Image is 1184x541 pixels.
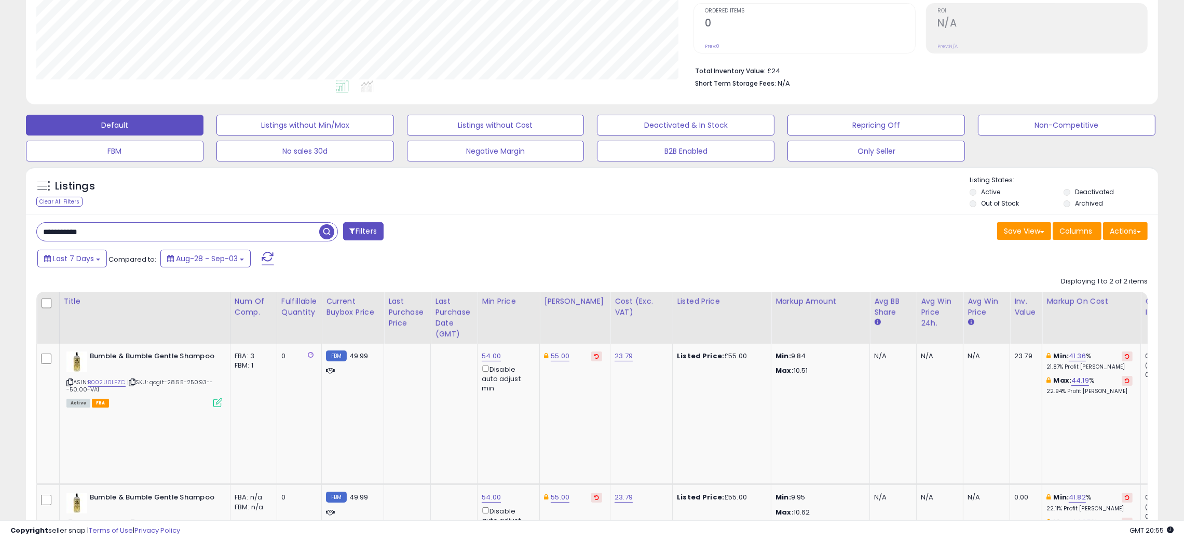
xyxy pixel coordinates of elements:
[677,296,767,307] div: Listed Price
[1042,292,1141,344] th: The percentage added to the cost of goods (COGS) that forms the calculator for Min & Max prices.
[66,493,87,513] img: 31YP67IYZyL._SL40_.jpg
[1046,351,1133,371] div: %
[1053,222,1101,240] button: Columns
[90,493,216,505] b: Bumble & Bumble Gentle Shampoo
[705,43,719,49] small: Prev: 0
[1054,351,1069,361] b: Min:
[216,115,394,136] button: Listings without Min/Max
[1046,388,1133,395] p: 22.94% Profit [PERSON_NAME]
[1014,493,1034,502] div: 0.00
[981,187,1000,196] label: Active
[326,296,379,318] div: Current Buybox Price
[343,222,384,240] button: Filters
[615,492,633,503] a: 23.79
[874,296,912,318] div: Avg BB Share
[937,43,958,49] small: Prev: N/A
[216,141,394,161] button: No sales 30d
[26,115,203,136] button: Default
[787,115,965,136] button: Repricing Off
[981,199,1019,208] label: Out of Stock
[787,141,965,161] button: Only Seller
[235,503,269,512] div: FBM: n/a
[968,296,1005,318] div: Avg Win Price
[1054,517,1072,527] b: Max:
[1145,296,1183,318] div: Ordered Items
[551,492,569,503] a: 55.00
[1046,296,1136,307] div: Markup on Cost
[1071,375,1089,386] a: 44.19
[482,492,501,503] a: 54.00
[695,79,776,88] b: Short Term Storage Fees:
[1046,505,1133,512] p: 22.11% Profit [PERSON_NAME]
[1014,351,1034,361] div: 23.79
[1129,525,1174,535] span: 2025-09-11 20:55 GMT
[597,115,774,136] button: Deactivated & In Stock
[921,296,959,329] div: Avg Win Price 24h.
[235,296,273,318] div: Num of Comp.
[677,493,763,502] div: £55.00
[281,493,314,502] div: 0
[160,250,251,267] button: Aug-28 - Sep-03
[36,197,83,207] div: Clear All Filters
[695,64,1140,76] li: £24
[10,525,48,535] strong: Copyright
[64,296,226,307] div: Title
[775,507,794,517] strong: Max:
[677,492,724,502] b: Listed Price:
[970,175,1158,185] p: Listing States:
[1046,376,1133,395] div: %
[775,351,862,361] p: 9.84
[235,351,269,361] div: FBA: 3
[482,351,501,361] a: 54.00
[326,350,346,361] small: FBM
[326,492,346,503] small: FBM
[407,115,584,136] button: Listings without Cost
[55,179,95,194] h5: Listings
[66,519,202,535] span: | SKU: FBM-qogit-28.55-25093---50.00-VA1
[176,253,238,264] span: Aug-28 - Sep-03
[705,17,915,31] h2: 0
[1046,518,1133,537] div: %
[874,351,908,361] div: N/A
[435,296,473,340] div: Last Purchase Date (GMT)
[1046,363,1133,371] p: 21.87% Profit [PERSON_NAME]
[778,78,790,88] span: N/A
[53,253,94,264] span: Last 7 Days
[921,351,955,361] div: N/A
[1103,222,1148,240] button: Actions
[1014,296,1038,318] div: Inv. value
[108,254,156,264] span: Compared to:
[1069,492,1086,503] a: 41.82
[705,8,915,14] span: Ordered Items
[1046,493,1133,512] div: %
[10,526,180,536] div: seller snap | |
[482,505,532,535] div: Disable auto adjust min
[937,8,1147,14] span: ROI
[482,363,532,393] div: Disable auto adjust min
[615,351,633,361] a: 23.79
[551,351,569,361] a: 55.00
[968,318,974,327] small: Avg Win Price.
[349,351,369,361] span: 49.99
[26,141,203,161] button: FBM
[775,492,791,502] strong: Min:
[677,351,763,361] div: £55.00
[88,378,126,387] a: B002U0LFZC
[1145,361,1160,370] small: (0%)
[349,492,369,502] span: 49.99
[874,318,880,327] small: Avg BB Share.
[92,399,110,408] span: FBA
[90,351,216,364] b: Bumble & Bumble Gentle Shampoo
[874,493,908,502] div: N/A
[695,66,766,75] b: Total Inventory Value:
[66,351,87,372] img: 31YP67IYZyL._SL40_.jpg
[89,525,133,535] a: Terms of Use
[1069,351,1086,361] a: 41.36
[615,296,668,318] div: Cost (Exc. VAT)
[1075,199,1103,208] label: Archived
[597,141,774,161] button: B2B Enabled
[775,508,862,517] p: 10.62
[1075,187,1114,196] label: Deactivated
[66,351,222,406] div: ASIN:
[775,493,862,502] p: 9.95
